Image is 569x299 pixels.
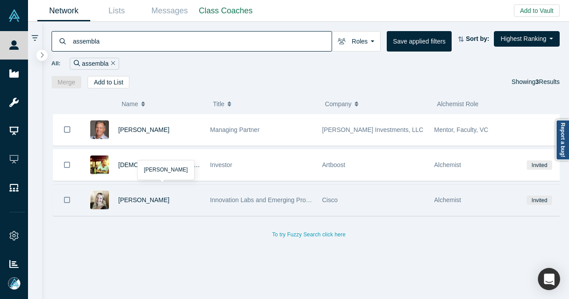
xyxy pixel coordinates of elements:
[266,229,352,240] button: To try Fuzzy Search click here
[121,95,204,113] button: Name
[143,0,196,21] a: Messages
[556,120,569,160] a: Report a bug!
[437,100,478,108] span: Alchemist Role
[118,126,169,133] a: [PERSON_NAME]
[325,95,352,113] span: Company
[322,161,345,168] span: Artboost
[434,126,489,133] span: Mentor, Faculty, VC
[90,191,109,209] img: Cathrine Andersen's Profile Image
[90,0,143,21] a: Lists
[90,120,109,139] img: Steve King's Profile Image
[72,31,332,52] input: Search by name, title, company, summary, expertise, investment criteria or topics of focus
[90,155,109,174] img: Christian Rasmussen's Profile Image
[494,31,560,47] button: Highest Ranking
[52,76,82,88] button: Merge
[70,58,119,70] div: assembla
[53,114,81,145] button: Bookmark
[88,76,129,88] button: Add to List
[121,95,138,113] span: Name
[466,35,489,42] strong: Sort by:
[210,196,321,203] span: Innovation Labs and Emerging Products
[108,59,115,69] button: Remove Filter
[8,277,20,290] img: Mia Scott's Account
[196,0,256,21] a: Class Coaches
[210,126,260,133] span: Managing Partner
[213,95,316,113] button: Title
[37,0,90,21] a: Network
[536,78,539,85] strong: 3
[536,78,560,85] span: Results
[118,196,169,203] a: [PERSON_NAME]
[118,161,239,168] a: [DEMOGRAPHIC_DATA][PERSON_NAME]
[512,76,560,88] div: Showing
[210,161,232,168] span: Investor
[527,160,552,170] span: Invited
[434,196,461,203] span: Alchemist
[322,126,424,133] span: [PERSON_NAME] Investments, LLC
[332,31,381,52] button: Roles
[325,95,428,113] button: Company
[434,161,461,168] span: Alchemist
[322,196,338,203] span: Cisco
[514,4,560,17] button: Add to Vault
[527,195,552,205] span: Invited
[213,95,224,113] span: Title
[52,59,61,68] span: All:
[53,150,81,180] button: Bookmark
[8,9,20,22] img: Alchemist Vault Logo
[53,185,81,215] button: Bookmark
[387,31,452,52] button: Save applied filters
